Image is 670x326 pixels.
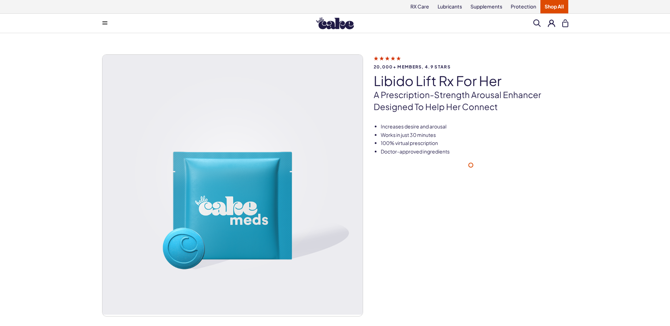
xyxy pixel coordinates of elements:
[374,55,568,69] a: 20,000+ members, 4.9 stars
[374,89,568,113] p: A prescription-strength arousal enhancer designed to help her connect
[102,55,363,315] img: Libido Lift Rx For Her
[381,132,568,139] li: Works in just 30 minutes
[316,17,354,29] img: Hello Cake
[381,148,568,155] li: Doctor-approved ingredients
[381,123,568,130] li: Increases desire and arousal
[374,65,568,69] span: 20,000+ members, 4.9 stars
[381,140,568,147] li: 100% virtual prescription
[374,73,568,88] h1: Libido Lift Rx For Her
